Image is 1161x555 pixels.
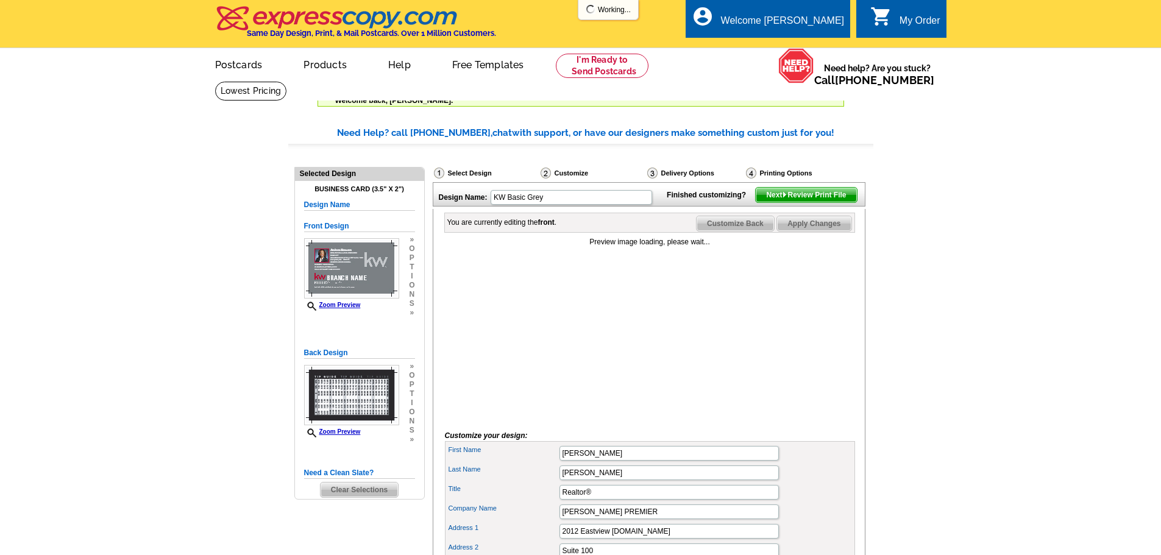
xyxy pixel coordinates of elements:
h4: Same Day Design, Print, & Mail Postcards. Over 1 Million Customers. [247,29,496,38]
span: » [409,308,414,317]
span: Call [814,74,934,87]
span: t [409,263,414,272]
span: Customize Back [697,216,774,231]
h5: Need a Clean Slate? [304,467,415,479]
b: front [538,218,555,227]
img: loading... [586,4,595,14]
h5: Design Name [304,199,415,211]
strong: Finished customizing? [667,191,753,199]
img: help [778,48,814,83]
a: Postcards [196,49,282,78]
span: t [409,389,414,398]
span: Welcome back, [PERSON_NAME]. [335,96,453,105]
div: Customize [539,167,646,182]
img: backsmallthumbnail.jpg [304,365,399,425]
label: Last Name [449,464,558,475]
a: Free Templates [433,49,544,78]
span: o [409,281,414,290]
i: account_circle [692,5,714,27]
span: i [409,272,414,281]
div: Preview image loading, please wait... [445,236,855,247]
span: o [409,371,414,380]
div: Select Design [433,167,539,182]
div: Delivery Options [646,167,745,179]
h5: Back Design [304,347,415,359]
span: » [409,362,414,371]
span: chat [492,127,512,138]
div: You are currently editing the . [447,217,557,228]
span: n [409,417,414,426]
label: Address 2 [449,542,558,553]
div: My Order [900,15,940,32]
label: Company Name [449,503,558,514]
a: Help [369,49,430,78]
a: Zoom Preview [304,302,361,308]
span: p [409,380,414,389]
span: » [409,435,414,444]
i: shopping_cart [870,5,892,27]
h5: Front Design [304,221,415,232]
span: s [409,299,414,308]
span: Clear Selections [321,483,398,497]
img: button-next-arrow-white.png [782,192,787,197]
span: Apply Changes [777,216,851,231]
span: Next Review Print File [756,188,856,202]
label: Title [449,484,558,494]
a: Zoom Preview [304,428,361,435]
a: Products [284,49,366,78]
h4: Business Card (3.5" x 2") [304,185,415,193]
div: Welcome [PERSON_NAME] [721,15,844,32]
img: frontsmallthumbnail.jpg [304,238,399,299]
label: Address 1 [449,523,558,533]
span: o [409,244,414,253]
div: Selected Design [295,168,424,179]
strong: Design Name: [439,193,488,202]
label: First Name [449,445,558,455]
span: i [409,398,414,408]
img: Select Design [434,168,444,179]
span: » [409,235,414,244]
img: Delivery Options [647,168,658,179]
a: [PHONE_NUMBER] [835,74,934,87]
a: Same Day Design, Print, & Mail Postcards. Over 1 Million Customers. [215,15,496,38]
a: shopping_cart My Order [870,13,940,29]
i: Customize your design: [445,431,528,440]
img: Customize [541,168,551,179]
span: n [409,290,414,299]
img: Printing Options & Summary [746,168,756,179]
div: Printing Options [745,167,853,179]
span: o [409,408,414,417]
span: s [409,426,414,435]
div: Need Help? call [PHONE_NUMBER], with support, or have our designers make something custom just fo... [337,126,873,140]
span: p [409,253,414,263]
span: Need help? Are you stuck? [814,62,940,87]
